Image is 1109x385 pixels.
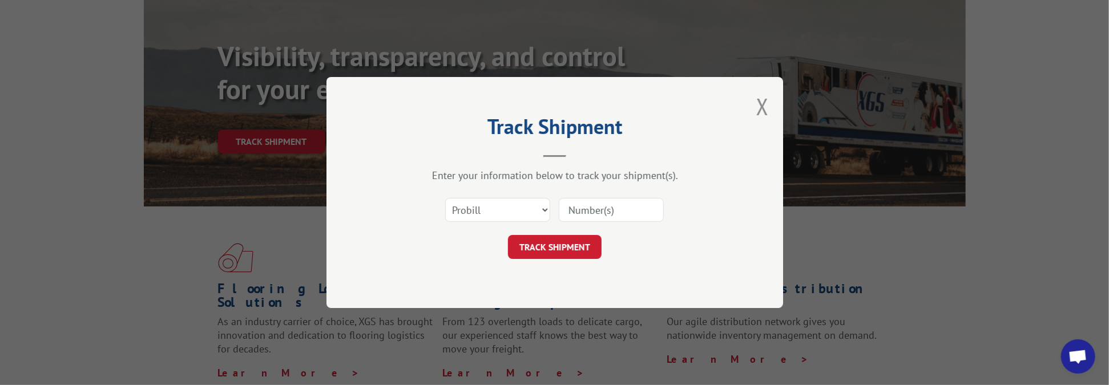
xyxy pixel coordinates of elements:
[1061,339,1095,374] a: Open chat
[384,119,726,140] h2: Track Shipment
[384,169,726,182] div: Enter your information below to track your shipment(s).
[559,198,664,222] input: Number(s)
[508,235,602,259] button: TRACK SHIPMENT
[756,91,769,121] button: Close modal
